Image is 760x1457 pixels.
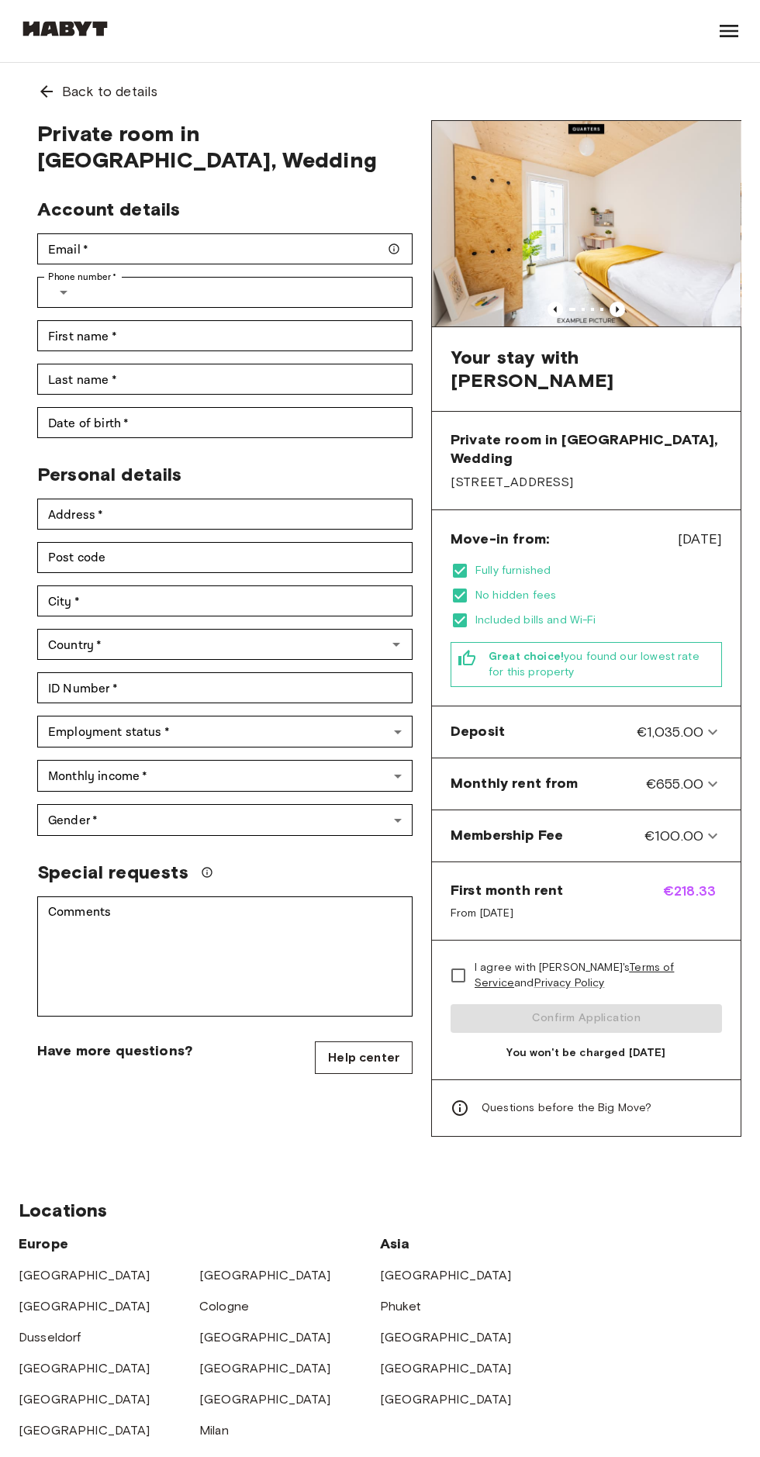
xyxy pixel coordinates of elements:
button: Select country [48,277,79,308]
a: [GEOGRAPHIC_DATA] [19,1268,150,1283]
a: [GEOGRAPHIC_DATA] [380,1392,512,1407]
span: €100.00 [644,826,703,846]
svg: Make sure your email is correct — we'll send your booking details there. [388,243,400,255]
div: Comments [37,896,413,1017]
span: Membership Fee [451,826,563,846]
button: Previous image [610,302,625,317]
b: Great choice! [489,650,564,663]
div: Membership Fee€100.00 [438,817,734,855]
span: €655.00 [646,774,703,794]
span: You won't be charged [DATE] [451,1045,722,1061]
a: Dusseldorf [19,1330,81,1345]
a: Help center [315,1041,413,1074]
span: Asia [380,1235,410,1252]
span: Move-in from: [451,530,549,548]
span: you found our lowest rate for this property [489,649,715,680]
span: Your stay with [PERSON_NAME] [451,346,722,392]
div: City [37,585,413,616]
a: [GEOGRAPHIC_DATA] [199,1392,331,1407]
span: Personal details [37,463,181,485]
span: I agree with [PERSON_NAME]'s and [475,960,710,991]
a: [GEOGRAPHIC_DATA] [199,1268,331,1283]
a: Privacy Policy [534,976,605,989]
img: Marketing picture of unit DE-01-07-009-02Q [432,121,741,326]
span: Europe [19,1235,68,1252]
a: [GEOGRAPHIC_DATA] [380,1330,512,1345]
a: Phuket [380,1299,421,1314]
span: Included bills and Wi-Fi [475,613,722,628]
span: Back to details [62,81,157,102]
span: No hidden fees [475,588,722,603]
span: Account details [37,198,180,220]
button: Previous image [548,302,563,317]
a: [GEOGRAPHIC_DATA] [199,1361,331,1376]
span: Locations [19,1199,107,1221]
span: [DATE] [678,529,722,549]
span: €218.33 [663,881,722,921]
span: €1,035.00 [637,722,703,742]
div: First name [37,320,413,351]
div: Last name [37,364,413,395]
span: Monthly rent from [451,774,579,794]
div: Monthly rent from€655.00 [438,765,734,803]
span: Special requests [37,861,188,884]
a: [GEOGRAPHIC_DATA] [19,1392,150,1407]
span: [STREET_ADDRESS] [451,474,722,491]
span: Have more questions? [37,1041,192,1060]
a: [GEOGRAPHIC_DATA] [199,1330,331,1345]
img: Habyt [19,21,112,36]
a: [GEOGRAPHIC_DATA] [19,1361,150,1376]
button: Open [385,634,407,655]
span: Private room in [GEOGRAPHIC_DATA], Wedding [37,120,413,173]
span: First month rent [451,881,563,899]
input: Choose date [37,407,413,438]
div: ID Number [37,672,413,703]
svg: We'll do our best to accommodate your request, but please note we can't guarantee it will be poss... [201,866,213,879]
label: Phone number [48,270,117,284]
div: Address [37,499,413,530]
span: Deposit [451,722,505,742]
a: Cologne [199,1299,249,1314]
a: Milan [199,1423,229,1438]
span: Private room in [GEOGRAPHIC_DATA], Wedding [451,430,722,468]
a: [GEOGRAPHIC_DATA] [380,1361,512,1376]
a: [GEOGRAPHIC_DATA] [19,1299,150,1314]
span: Questions before the Big Move? [482,1100,652,1116]
a: Back to details [19,63,741,120]
span: From [DATE] [451,906,563,921]
span: Fully furnished [475,563,722,578]
a: [GEOGRAPHIC_DATA] [19,1423,150,1438]
div: Post code [37,542,413,573]
div: Email [37,233,413,264]
a: [GEOGRAPHIC_DATA] [380,1268,512,1283]
div: Deposit€1,035.00 [438,713,734,751]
